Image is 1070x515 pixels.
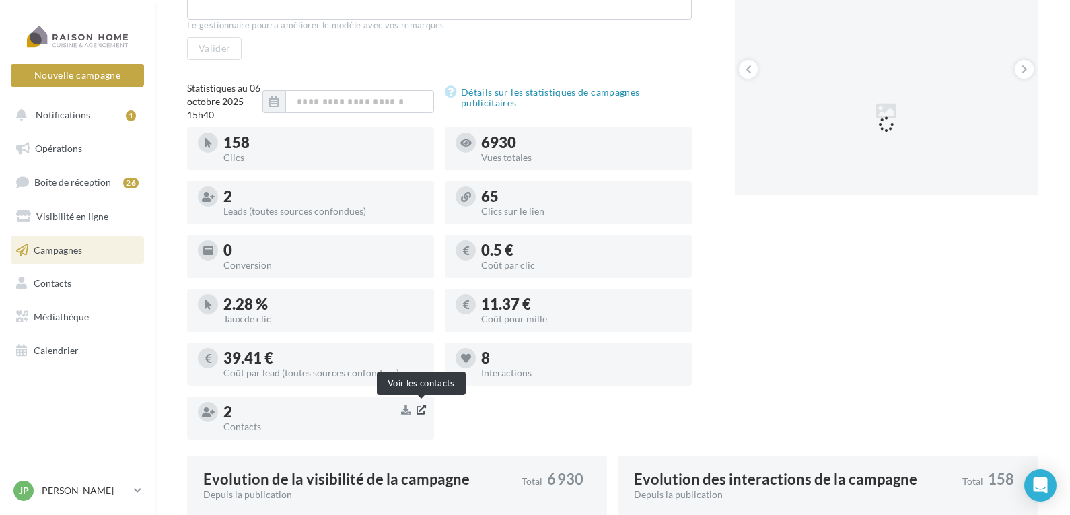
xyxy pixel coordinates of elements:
div: Evolution des interactions de la campagne [634,472,917,487]
a: Médiathèque [8,303,147,331]
div: 158 [223,135,423,150]
a: Campagnes [8,236,147,265]
div: Coût par lead (toutes sources confondues) [223,368,423,378]
div: Clics [223,153,423,162]
div: 2 [223,189,423,204]
span: Visibilité en ligne [36,211,108,222]
div: Voir les contacts [377,372,466,395]
button: Nouvelle campagne [11,64,144,87]
div: 2 [223,405,423,419]
a: Opérations [8,135,147,163]
div: Conversion [223,261,423,270]
a: Visibilité en ligne [8,203,147,231]
span: Total [522,477,542,486]
span: Campagnes [34,244,82,255]
span: Calendrier [34,345,79,356]
a: Détails sur les statistiques de campagnes publicitaires [445,84,692,111]
a: JP [PERSON_NAME] [11,478,144,504]
div: Contacts [223,422,423,432]
div: Coût par clic [481,261,681,270]
div: 11.37 € [481,297,681,312]
div: Leads (toutes sources confondues) [223,207,423,216]
div: 26 [123,178,139,188]
span: Notifications [36,109,90,121]
div: 6930 [481,135,681,150]
span: 158 [988,472,1014,487]
div: 2.28 % [223,297,423,312]
a: Calendrier [8,337,147,365]
div: Vues totales [481,153,681,162]
div: Coût pour mille [481,314,681,324]
div: 65 [481,189,681,204]
div: Interactions [481,368,681,378]
span: JP [19,484,29,497]
div: Taux de clic [223,314,423,324]
div: 0 [223,243,423,258]
div: 1 [126,110,136,121]
span: Boîte de réception [34,176,111,188]
a: Boîte de réception26 [8,168,147,197]
div: Statistiques au 06 octobre 2025 - 15h40 [187,81,262,122]
span: 6 930 [547,472,583,487]
div: Depuis la publication [634,488,952,502]
div: Depuis la publication [203,488,511,502]
span: Contacts [34,277,71,289]
div: Evolution de la visibilité de la campagne [203,472,470,487]
span: Opérations [35,143,82,154]
a: Contacts [8,269,147,298]
button: Notifications 1 [8,101,141,129]
span: Total [962,477,983,486]
div: Clics sur le lien [481,207,681,216]
span: Médiathèque [34,311,89,322]
div: Le gestionnaire pourra améliorer le modèle avec vos remarques [187,20,692,32]
div: 8 [481,351,681,366]
button: Valider [187,37,242,60]
p: [PERSON_NAME] [39,484,129,497]
div: 39.41 € [223,351,423,366]
div: Open Intercom Messenger [1024,469,1057,502]
div: 0.5 € [481,243,681,258]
